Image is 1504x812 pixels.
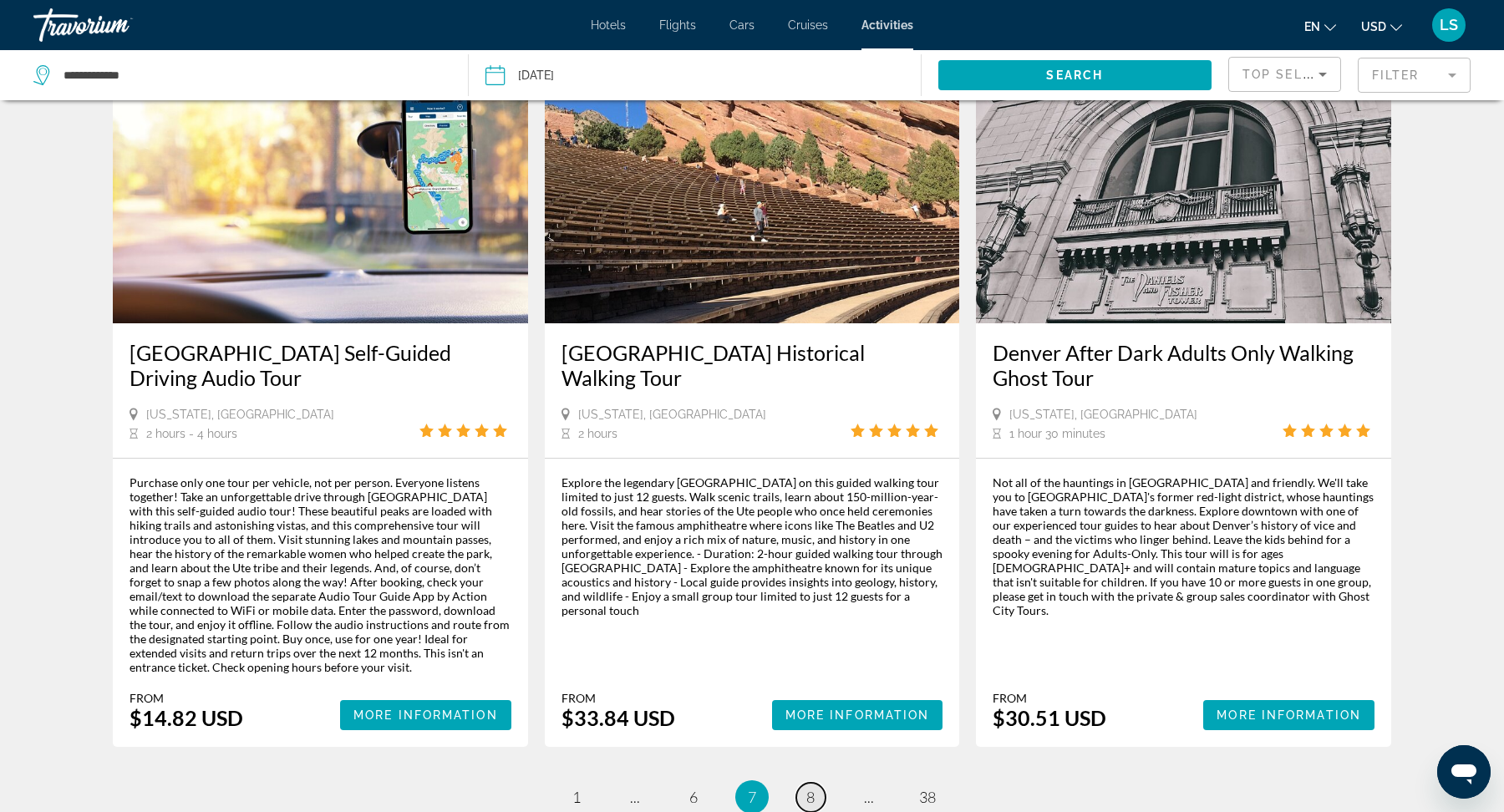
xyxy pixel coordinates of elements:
img: f1.jpg [113,56,528,323]
span: en [1304,20,1320,33]
a: [GEOGRAPHIC_DATA] Self-Guided Driving Audio Tour [130,340,511,390]
span: [US_STATE], [GEOGRAPHIC_DATA] [578,408,766,421]
span: 6 [689,788,698,806]
span: ... [630,788,640,806]
a: Travorium [33,3,201,47]
span: 1 hour 30 minutes [1009,427,1105,440]
button: Change currency [1361,14,1402,38]
button: User Menu [1427,8,1471,43]
span: 2 hours - 4 hours [146,427,237,440]
button: Change language [1304,14,1336,38]
div: From [130,691,243,705]
div: From [993,691,1106,705]
span: 7 [748,788,756,806]
span: USD [1361,20,1386,33]
span: ... [864,788,874,806]
a: Hotels [591,18,626,32]
div: $33.84 USD [561,705,675,730]
span: Search [1046,69,1103,82]
a: Flights [659,18,696,32]
span: 8 [806,788,815,806]
button: Filter [1358,57,1471,94]
div: Purchase only one tour per vehicle, not per person. Everyone listens together! Take an unforgetta... [130,475,511,674]
span: More Information [785,708,930,722]
a: Denver After Dark Adults Only Walking Ghost Tour [993,340,1374,390]
div: Explore the legendary [GEOGRAPHIC_DATA] on this guided walking tour limited to just 12 guests. Wa... [561,475,943,617]
a: Activities [861,18,913,32]
mat-select: Sort by [1242,64,1327,84]
button: More Information [1203,700,1374,730]
button: Date: Sep 15, 2025 [485,50,920,100]
span: More Information [1217,708,1361,722]
span: [US_STATE], [GEOGRAPHIC_DATA] [1009,408,1197,421]
span: Top Sellers [1242,68,1338,81]
span: 2 hours [578,427,617,440]
div: $30.51 USD [993,705,1106,730]
iframe: Button to launch messaging window [1437,745,1491,799]
a: Cruises [788,18,828,32]
span: [US_STATE], [GEOGRAPHIC_DATA] [146,408,334,421]
a: Cars [729,18,755,32]
span: 38 [919,788,936,806]
a: [GEOGRAPHIC_DATA] Historical Walking Tour [561,340,943,390]
span: 1 [572,788,581,806]
button: More Information [340,700,511,730]
button: Search [938,60,1212,90]
button: More Information [772,700,943,730]
div: Not all of the hauntings in [GEOGRAPHIC_DATA] and friendly. We'll take you to [GEOGRAPHIC_DATA]'s... [993,475,1374,617]
img: b4.jpg [545,56,960,323]
div: $14.82 USD [130,705,243,730]
span: LS [1440,17,1458,33]
span: More Information [353,708,498,722]
img: 13.jpg [976,56,1391,323]
div: From [561,691,675,705]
